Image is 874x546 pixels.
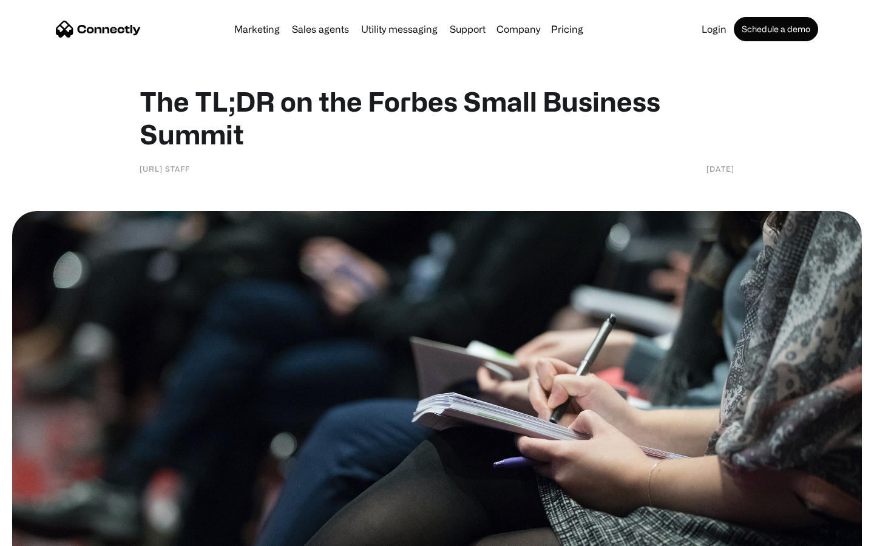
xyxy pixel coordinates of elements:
[697,24,731,34] a: Login
[12,525,73,542] aside: Language selected: English
[706,163,734,175] div: [DATE]
[496,21,540,38] div: Company
[493,21,544,38] div: Company
[140,85,734,150] h1: The TL;DR on the Forbes Small Business Summit
[287,24,354,34] a: Sales agents
[356,24,442,34] a: Utility messaging
[734,17,818,41] a: Schedule a demo
[140,163,190,175] div: [URL] Staff
[445,24,490,34] a: Support
[24,525,73,542] ul: Language list
[546,24,588,34] a: Pricing
[229,24,285,34] a: Marketing
[56,20,141,38] a: home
